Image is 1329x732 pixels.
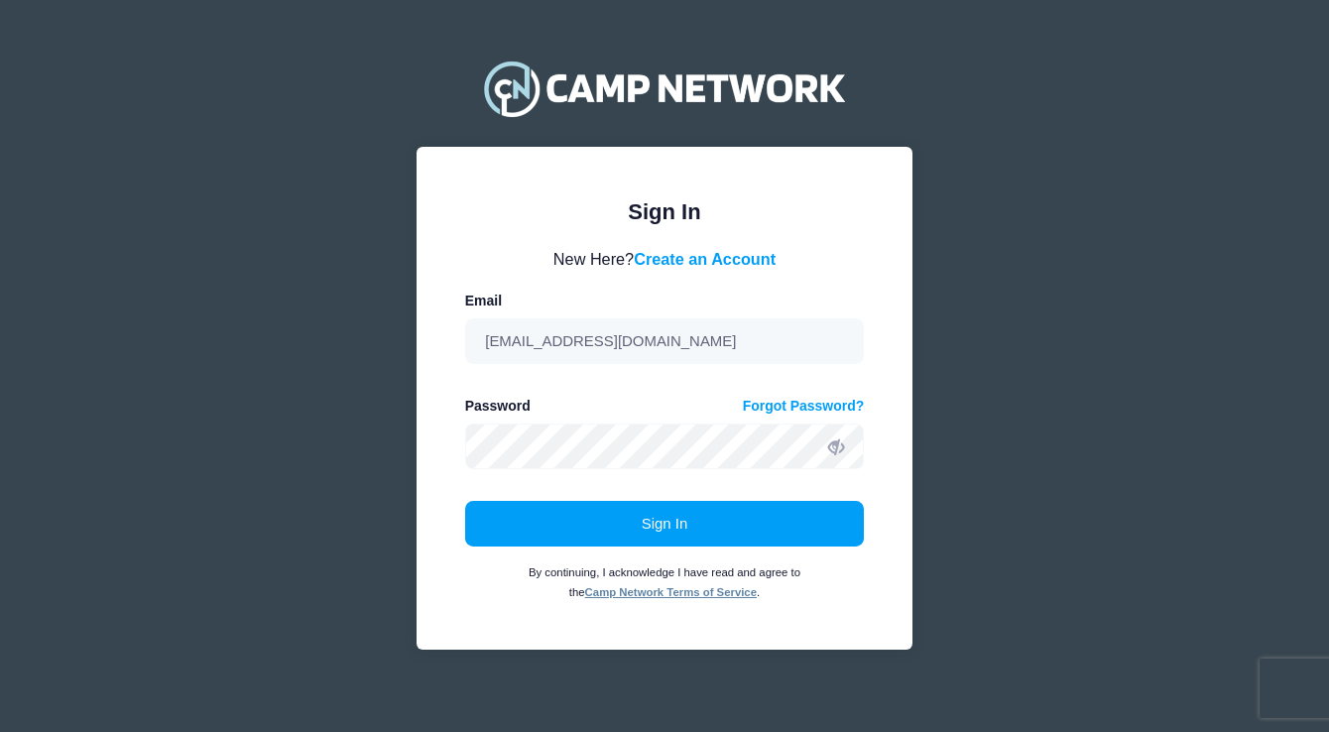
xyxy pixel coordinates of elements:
div: Sign In [465,195,865,228]
img: Camp Network [475,49,854,128]
small: By continuing, I acknowledge I have read and agree to the . [529,566,800,598]
div: New Here? [465,247,865,271]
a: Forgot Password? [743,396,865,417]
button: Sign In [465,501,865,547]
a: Camp Network Terms of Service [585,586,757,598]
label: Password [465,396,531,417]
label: Email [465,291,502,311]
a: Create an Account [634,250,776,268]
